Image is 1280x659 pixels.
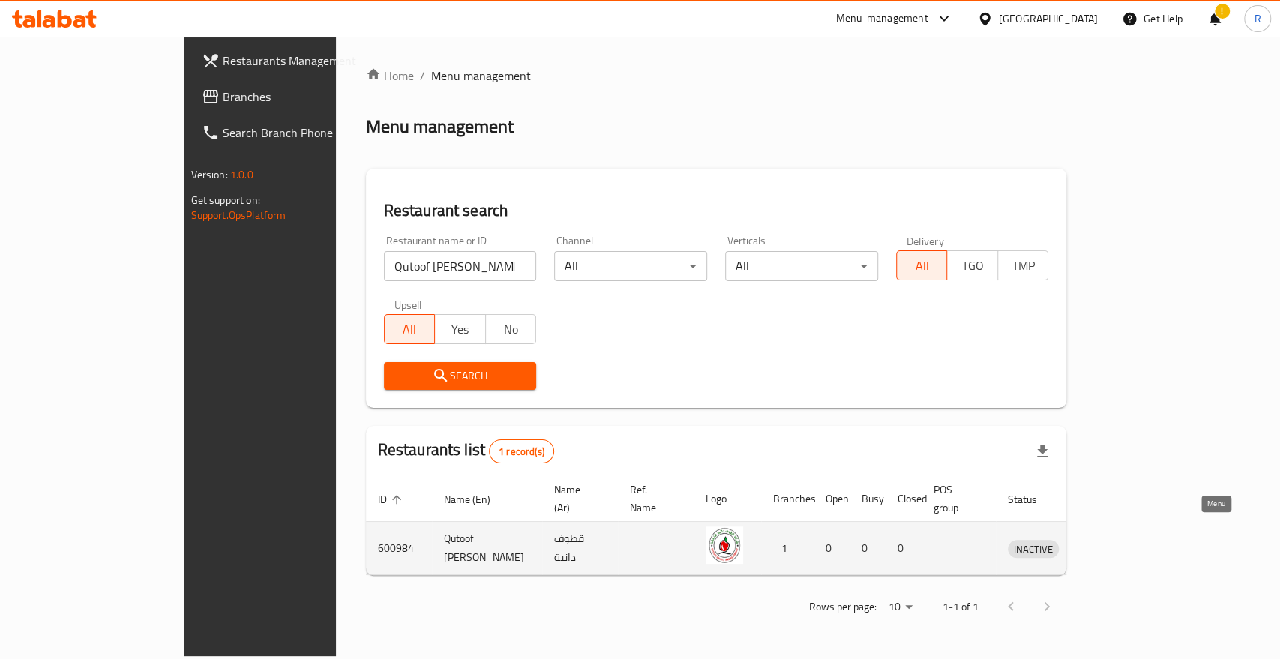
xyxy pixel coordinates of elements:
[378,439,554,463] h2: Restaurants list
[836,10,928,28] div: Menu-management
[886,476,922,522] th: Closed
[761,476,814,522] th: Branches
[554,481,600,517] span: Name (Ar)
[850,476,886,522] th: Busy
[191,205,286,225] a: Support.OpsPlatform
[223,52,385,70] span: Restaurants Management
[953,255,992,277] span: TGO
[942,598,978,616] p: 1-1 of 1
[999,10,1098,27] div: [GEOGRAPHIC_DATA]
[554,251,707,281] div: All
[223,88,385,106] span: Branches
[886,522,922,575] td: 0
[434,314,486,344] button: Yes
[492,319,531,340] span: No
[378,490,406,508] span: ID
[896,250,948,280] button: All
[542,522,618,575] td: قطوف دانية
[934,481,978,517] span: POS group
[907,235,944,246] label: Delivery
[490,445,553,459] span: 1 record(s)
[441,319,480,340] span: Yes
[191,165,228,184] span: Version:
[431,67,531,85] span: Menu management
[190,115,397,151] a: Search Branch Phone
[223,124,385,142] span: Search Branch Phone
[903,255,942,277] span: All
[190,43,397,79] a: Restaurants Management
[694,476,761,522] th: Logo
[706,526,743,564] img: Qutoof Dania
[396,367,525,385] span: Search
[384,314,436,344] button: All
[191,190,260,210] span: Get support on:
[384,199,1049,222] h2: Restaurant search
[384,251,537,281] input: Search for restaurant name or ID..
[366,476,1129,575] table: enhanced table
[997,250,1049,280] button: TMP
[1024,433,1060,469] div: Export file
[366,67,1067,85] nav: breadcrumb
[366,115,514,139] h2: Menu management
[1008,541,1059,558] span: INACTIVE
[725,251,878,281] div: All
[366,522,432,575] td: 600984
[230,165,253,184] span: 1.0.0
[814,522,850,575] td: 0
[444,490,510,508] span: Name (En)
[394,299,422,310] label: Upsell
[391,319,430,340] span: All
[1008,490,1057,508] span: Status
[485,314,537,344] button: No
[1254,10,1261,27] span: R
[882,596,918,619] div: Rows per page:
[420,67,425,85] li: /
[850,522,886,575] td: 0
[1004,255,1043,277] span: TMP
[384,362,537,390] button: Search
[190,79,397,115] a: Branches
[814,476,850,522] th: Open
[432,522,542,575] td: Qutoof [PERSON_NAME]
[761,522,814,575] td: 1
[1008,540,1059,558] div: INACTIVE
[808,598,876,616] p: Rows per page:
[489,439,554,463] div: Total records count
[630,481,676,517] span: Ref. Name
[946,250,998,280] button: TGO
